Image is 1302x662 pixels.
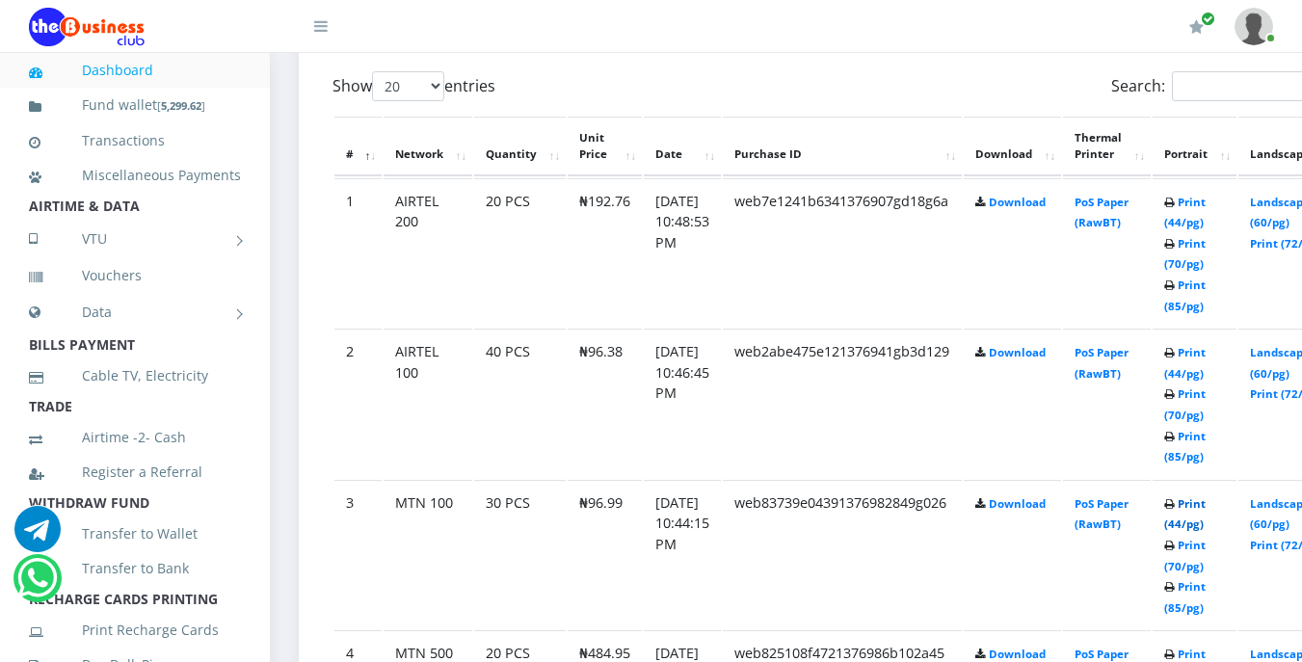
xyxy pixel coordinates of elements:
[1164,386,1206,422] a: Print (70/pg)
[1164,195,1206,230] a: Print (44/pg)
[1063,117,1151,176] th: Thermal Printer: activate to sort column ascending
[29,288,241,336] a: Data
[29,450,241,494] a: Register a Referral
[723,117,962,176] th: Purchase ID: activate to sort column ascending
[1164,579,1206,615] a: Print (85/pg)
[644,329,721,478] td: [DATE] 10:46:45 PM
[644,480,721,629] td: [DATE] 10:44:15 PM
[568,117,642,176] th: Unit Price: activate to sort column ascending
[1189,19,1204,35] i: Renew/Upgrade Subscription
[334,117,382,176] th: #: activate to sort column descending
[474,117,566,176] th: Quantity: activate to sort column ascending
[1164,496,1206,532] a: Print (44/pg)
[644,178,721,328] td: [DATE] 10:48:53 PM
[384,178,472,328] td: AIRTEL 200
[29,153,241,198] a: Miscellaneous Payments
[989,647,1046,661] a: Download
[29,253,241,298] a: Vouchers
[157,98,205,113] small: [ ]
[334,480,382,629] td: 3
[1164,345,1206,381] a: Print (44/pg)
[723,329,962,478] td: web2abe475e121376941gb3d129
[332,71,495,101] label: Show entries
[568,480,642,629] td: ₦96.99
[29,415,241,460] a: Airtime -2- Cash
[1235,8,1273,45] img: User
[334,329,382,478] td: 2
[29,354,241,398] a: Cable TV, Electricity
[14,520,61,552] a: Chat for support
[384,117,472,176] th: Network: activate to sort column ascending
[1075,345,1129,381] a: PoS Paper (RawBT)
[1075,496,1129,532] a: PoS Paper (RawBT)
[17,569,57,601] a: Chat for support
[334,178,382,328] td: 1
[29,546,241,591] a: Transfer to Bank
[29,215,241,263] a: VTU
[1201,12,1215,26] span: Renew/Upgrade Subscription
[29,608,241,652] a: Print Recharge Cards
[161,98,201,113] b: 5,299.62
[989,345,1046,359] a: Download
[1075,195,1129,230] a: PoS Paper (RawBT)
[723,178,962,328] td: web7e1241b6341376907gd18g6a
[474,329,566,478] td: 40 PCS
[29,8,145,46] img: Logo
[29,83,241,128] a: Fund wallet[5,299.62]
[29,512,241,556] a: Transfer to Wallet
[1164,236,1206,272] a: Print (70/pg)
[474,178,566,328] td: 20 PCS
[1153,117,1236,176] th: Portrait: activate to sort column ascending
[29,119,241,163] a: Transactions
[1164,429,1206,464] a: Print (85/pg)
[1164,538,1206,573] a: Print (70/pg)
[474,480,566,629] td: 30 PCS
[384,480,472,629] td: MTN 100
[372,71,444,101] select: Showentries
[1164,278,1206,313] a: Print (85/pg)
[964,117,1061,176] th: Download: activate to sort column ascending
[29,48,241,93] a: Dashboard
[723,480,962,629] td: web83739e04391376982849g026
[568,329,642,478] td: ₦96.38
[568,178,642,328] td: ₦192.76
[989,195,1046,209] a: Download
[989,496,1046,511] a: Download
[644,117,721,176] th: Date: activate to sort column ascending
[384,329,472,478] td: AIRTEL 100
